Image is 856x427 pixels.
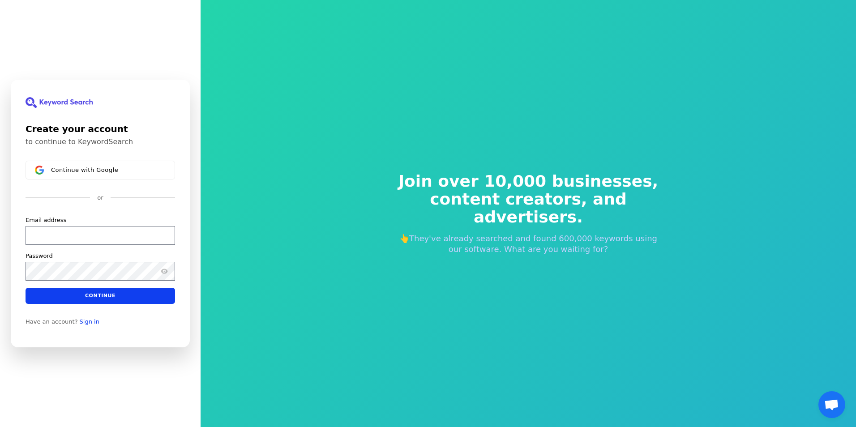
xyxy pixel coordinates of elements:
[818,391,845,418] a: Open chat
[26,137,175,146] p: to continue to KeywordSearch
[35,166,44,175] img: Sign in with Google
[97,194,103,202] p: or
[26,318,78,325] span: Have an account?
[26,216,66,224] label: Email address
[26,288,175,304] button: Continue
[392,190,664,226] span: content creators, and advertisers.
[51,167,118,174] span: Continue with Google
[26,122,175,136] h1: Create your account
[392,172,664,190] span: Join over 10,000 businesses,
[26,161,175,179] button: Sign in with GoogleContinue with Google
[392,233,664,255] p: 👆They've already searched and found 600,000 keywords using our software. What are you waiting for?
[26,252,53,260] label: Password
[26,97,93,108] img: KeywordSearch
[80,318,99,325] a: Sign in
[159,266,170,277] button: Show password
